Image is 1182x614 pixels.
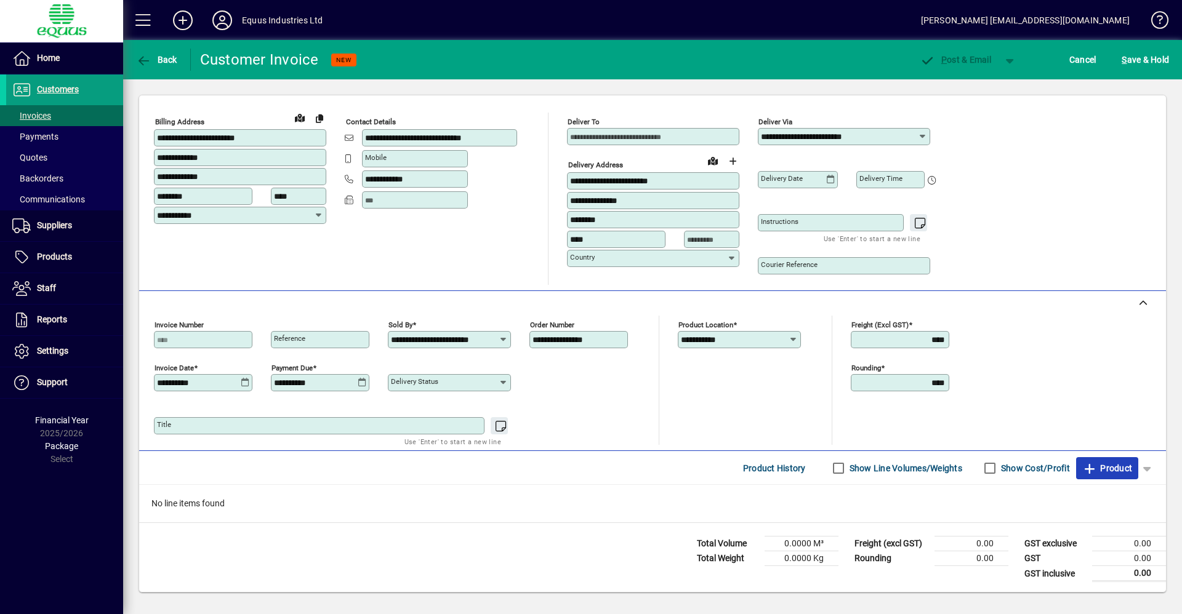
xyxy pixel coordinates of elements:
[678,321,733,329] mat-label: Product location
[6,210,123,241] a: Suppliers
[12,153,47,162] span: Quotes
[365,153,387,162] mat-label: Mobile
[6,336,123,367] a: Settings
[738,457,811,479] button: Product History
[336,56,352,64] span: NEW
[200,50,319,70] div: Customer Invoice
[691,551,765,566] td: Total Weight
[691,536,765,551] td: Total Volume
[12,173,63,183] span: Backorders
[703,151,723,170] a: View on map
[1119,49,1172,71] button: Save & Hold
[12,194,85,204] span: Communications
[37,377,68,387] span: Support
[6,242,123,273] a: Products
[1018,551,1092,566] td: GST
[37,314,67,324] span: Reports
[935,551,1008,566] td: 0.00
[6,43,123,74] a: Home
[1018,566,1092,581] td: GST inclusive
[1122,55,1127,65] span: S
[851,364,881,372] mat-label: Rounding
[391,377,438,386] mat-label: Delivery status
[155,364,194,372] mat-label: Invoice date
[157,420,171,429] mat-label: Title
[941,55,947,65] span: P
[761,260,818,269] mat-label: Courier Reference
[163,9,203,31] button: Add
[12,111,51,121] span: Invoices
[6,273,123,304] a: Staff
[848,536,935,551] td: Freight (excl GST)
[1066,49,1100,71] button: Cancel
[824,231,920,245] mat-hint: Use 'Enter' to start a new line
[404,434,501,449] mat-hint: Use 'Enter' to start a new line
[388,321,412,329] mat-label: Sold by
[761,217,798,226] mat-label: Instructions
[12,132,58,142] span: Payments
[203,9,242,31] button: Profile
[1122,50,1169,70] span: ave & Hold
[1092,566,1166,581] td: 0.00
[1082,458,1132,478] span: Product
[765,551,838,566] td: 0.0000 Kg
[37,84,79,94] span: Customers
[921,10,1130,30] div: [PERSON_NAME] [EMAIL_ADDRESS][DOMAIN_NAME]
[530,321,574,329] mat-label: Order number
[274,334,305,343] mat-label: Reference
[570,253,595,261] mat-label: Country
[37,346,68,356] span: Settings
[761,174,803,183] mat-label: Delivery date
[242,10,323,30] div: Equus Industries Ltd
[851,321,909,329] mat-label: Freight (excl GST)
[6,305,123,335] a: Reports
[123,49,191,71] app-page-header-button: Back
[914,49,997,71] button: Post & Email
[859,174,903,183] mat-label: Delivery time
[1018,536,1092,551] td: GST exclusive
[6,189,123,210] a: Communications
[6,126,123,147] a: Payments
[6,147,123,168] a: Quotes
[6,168,123,189] a: Backorders
[6,367,123,398] a: Support
[6,105,123,126] a: Invoices
[139,485,1166,522] div: No line items found
[1142,2,1167,42] a: Knowledge Base
[133,49,180,71] button: Back
[271,364,313,372] mat-label: Payment due
[999,462,1070,474] label: Show Cost/Profit
[1092,551,1166,566] td: 0.00
[920,55,991,65] span: ost & Email
[35,415,89,425] span: Financial Year
[155,321,204,329] mat-label: Invoice number
[765,536,838,551] td: 0.0000 M³
[136,55,177,65] span: Back
[935,536,1008,551] td: 0.00
[1069,50,1096,70] span: Cancel
[1092,536,1166,551] td: 0.00
[1076,457,1138,479] button: Product
[743,458,806,478] span: Product History
[848,551,935,566] td: Rounding
[37,283,56,293] span: Staff
[847,462,962,474] label: Show Line Volumes/Weights
[45,441,78,451] span: Package
[37,220,72,230] span: Suppliers
[37,53,60,63] span: Home
[723,151,742,171] button: Choose address
[310,108,329,128] button: Copy to Delivery address
[37,252,72,261] span: Products
[290,108,310,127] a: View on map
[568,118,600,126] mat-label: Deliver To
[758,118,792,126] mat-label: Deliver via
